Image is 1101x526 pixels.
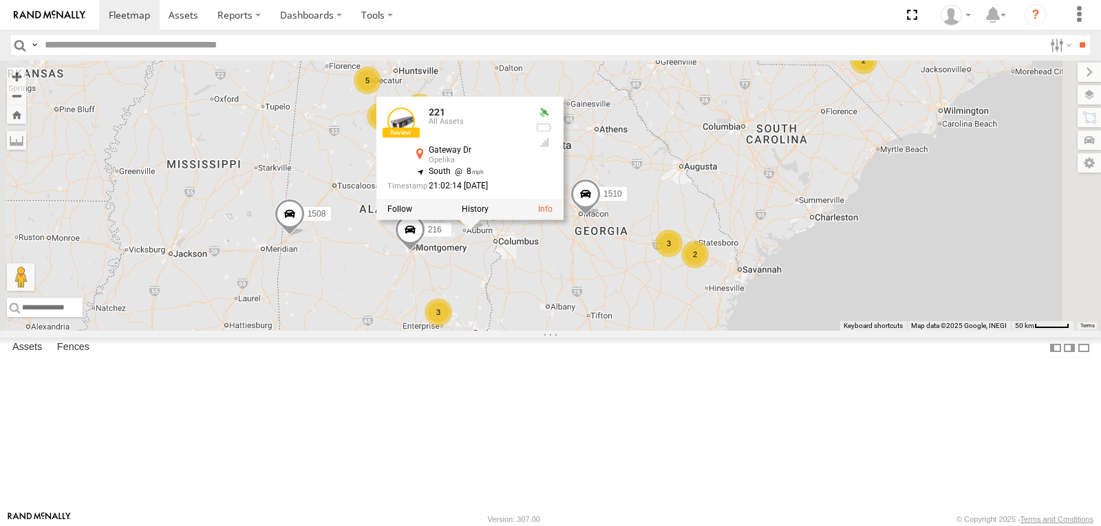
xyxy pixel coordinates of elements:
[406,94,434,121] div: 6
[536,107,553,118] div: Valid GPS Fix
[1062,338,1076,358] label: Dock Summary Table to the Right
[425,298,452,326] div: 3
[1045,35,1074,55] label: Search Filter Options
[7,105,26,124] button: Zoom Home
[354,67,381,94] div: 5
[488,515,540,523] div: Version: 307.00
[8,512,71,526] a: Visit our Website
[429,146,525,155] div: Gateway Dr
[956,515,1093,523] div: © Copyright 2025 -
[536,137,553,148] div: Last Event GSM Signal Strength
[1025,4,1047,26] i: ?
[1011,321,1073,331] button: Map Scale: 50 km per 47 pixels
[1020,515,1093,523] a: Terms and Conditions
[655,230,683,257] div: 3
[367,102,394,130] div: 13
[14,10,85,20] img: rand-logo.svg
[7,86,26,105] button: Zoom out
[1015,322,1034,329] span: 50 km
[1049,338,1062,358] label: Dock Summary Table to the Left
[911,322,1007,329] span: Map data ©2025 Google, INEGI
[429,107,445,118] a: 221
[850,47,877,74] div: 2
[844,321,903,331] button: Keyboard shortcuts
[7,263,34,291] button: Drag Pegman onto the map to open Street View
[50,338,96,358] label: Fences
[6,338,49,358] label: Assets
[429,118,525,126] div: All Assets
[387,204,412,214] label: Realtime tracking of Asset
[1078,153,1101,173] label: Map Settings
[7,67,26,86] button: Zoom in
[462,204,489,214] label: View Asset History
[1080,323,1095,329] a: Terms (opens in new tab)
[387,182,525,190] div: Date/time of location update
[29,35,40,55] label: Search Query
[429,166,451,176] span: South
[428,224,442,234] span: 216
[387,107,415,135] a: View Asset Details
[451,166,484,176] span: 8
[308,208,326,218] span: 1508
[603,189,622,199] span: 1510
[7,131,26,150] label: Measure
[536,122,553,133] div: No battery health information received from this device.
[1077,338,1091,358] label: Hide Summary Table
[429,156,525,164] div: Opelika
[936,5,976,25] div: EDWARD EDMONDSON
[538,204,553,214] a: View Asset Details
[681,241,709,268] div: 2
